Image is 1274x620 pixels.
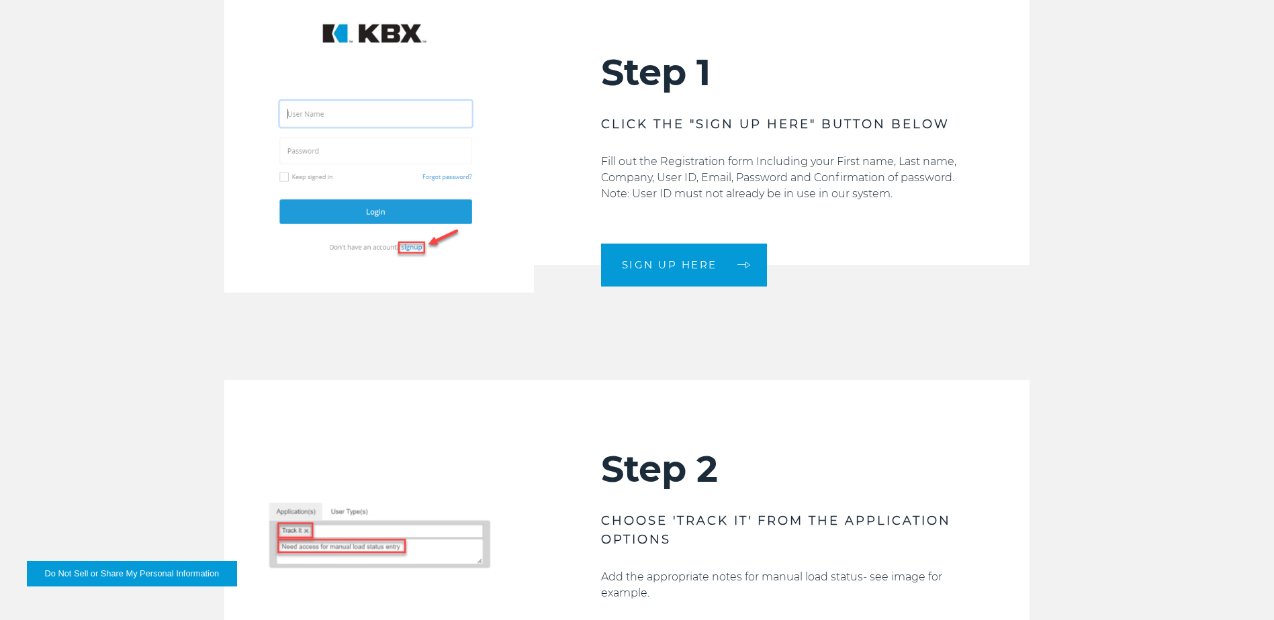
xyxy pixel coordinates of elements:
span: SIGN UP HERE [622,260,717,270]
p: Add the appropriate notes for manual load status- see image for example. [601,569,962,601]
h3: CHOOSE 'TRACK IT' FROM THE APPLICATION OPTIONS [601,511,962,549]
p: Fill out the Registration form Including your First name, Last name, Company, User ID, Email, Pas... [601,154,962,202]
h2: Step 2 [601,447,962,491]
a: SIGN UP HERE arrow arrow [601,244,767,287]
button: Do Not Sell or Share My Personal Information [27,561,237,586]
h3: CLICK THE "SIGN UP HERE" BUTTON BELOW [601,115,962,134]
h2: Step 1 [601,50,962,95]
